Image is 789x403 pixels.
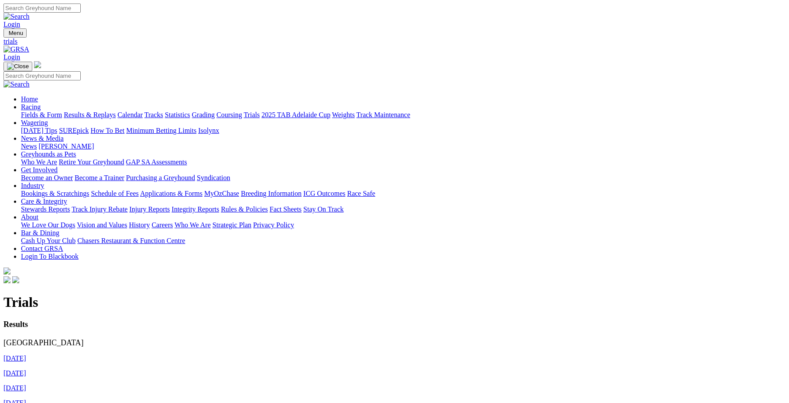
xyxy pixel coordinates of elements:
[175,221,211,229] a: Who We Are
[59,158,124,166] a: Retire Your Greyhound
[3,38,786,45] a: trials
[332,111,355,118] a: Weights
[3,28,27,38] button: Toggle navigation
[357,111,410,118] a: Track Maintenance
[3,268,10,274] img: logo-grsa-white.png
[21,253,79,260] a: Login To Blackbook
[12,276,19,283] img: twitter.svg
[77,221,127,229] a: Vision and Values
[261,111,330,118] a: 2025 TAB Adelaide Cup
[9,30,23,36] span: Menu
[270,205,302,213] a: Fact Sheets
[77,237,185,244] a: Chasers Restaurant & Function Centre
[140,190,202,197] a: Applications & Forms
[129,205,170,213] a: Injury Reports
[21,127,786,135] div: Wagering
[192,111,215,118] a: Grading
[21,221,786,229] div: About
[3,3,81,13] input: Search
[21,190,89,197] a: Bookings & Scratchings
[3,294,786,310] h1: Trials
[21,174,73,181] a: Become an Owner
[204,190,239,197] a: MyOzChase
[21,198,67,205] a: Care & Integrity
[21,221,75,229] a: We Love Our Dogs
[21,166,58,174] a: Get Involved
[198,127,219,134] a: Isolynx
[213,221,251,229] a: Strategic Plan
[21,150,76,158] a: Greyhounds as Pets
[3,354,26,362] a: [DATE]
[21,142,37,150] a: News
[151,221,173,229] a: Careers
[3,45,29,53] img: GRSA
[3,62,32,71] button: Toggle navigation
[21,213,38,221] a: About
[3,71,81,80] input: Search
[91,190,138,197] a: Schedule of Fees
[21,158,57,166] a: Who We Are
[59,127,89,134] a: SUREpick
[216,111,242,118] a: Coursing
[38,142,94,150] a: [PERSON_NAME]
[21,95,38,103] a: Home
[165,111,190,118] a: Statistics
[21,111,62,118] a: Fields & Form
[126,158,187,166] a: GAP SA Assessments
[3,276,10,283] img: facebook.svg
[21,127,57,134] a: [DATE] Tips
[7,63,29,70] img: Close
[3,53,20,61] a: Login
[3,320,28,329] strong: Results
[91,127,125,134] a: How To Bet
[126,174,195,181] a: Purchasing a Greyhound
[244,111,260,118] a: Trials
[144,111,163,118] a: Tracks
[21,229,59,236] a: Bar & Dining
[21,245,63,252] a: Contact GRSA
[3,369,26,377] a: [DATE]
[303,205,343,213] a: Stay On Track
[64,111,116,118] a: Results & Replays
[241,190,302,197] a: Breeding Information
[21,135,64,142] a: News & Media
[117,111,143,118] a: Calendar
[21,237,786,245] div: Bar & Dining
[72,205,127,213] a: Track Injury Rebate
[21,182,44,189] a: Industry
[303,190,345,197] a: ICG Outcomes
[3,13,30,21] img: Search
[221,205,268,213] a: Rules & Policies
[3,80,30,88] img: Search
[3,21,20,28] a: Login
[21,237,75,244] a: Cash Up Your Club
[21,158,786,166] div: Greyhounds as Pets
[34,61,41,68] img: logo-grsa-white.png
[21,205,786,213] div: Care & Integrity
[129,221,150,229] a: History
[3,384,26,392] a: [DATE]
[75,174,124,181] a: Become a Trainer
[253,221,294,229] a: Privacy Policy
[21,142,786,150] div: News & Media
[3,320,84,347] span: [GEOGRAPHIC_DATA]
[21,119,48,126] a: Wagering
[21,111,786,119] div: Racing
[21,103,41,111] a: Racing
[172,205,219,213] a: Integrity Reports
[21,190,786,198] div: Industry
[197,174,230,181] a: Syndication
[21,205,70,213] a: Stewards Reports
[126,127,196,134] a: Minimum Betting Limits
[21,174,786,182] div: Get Involved
[347,190,375,197] a: Race Safe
